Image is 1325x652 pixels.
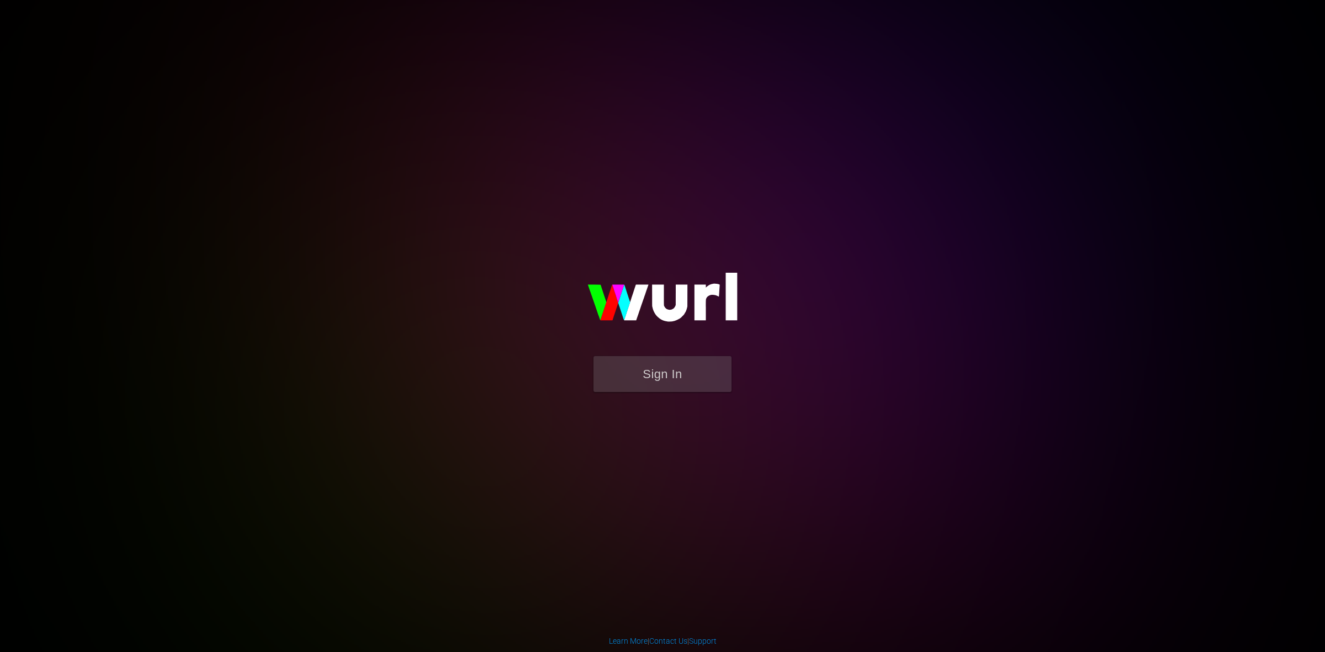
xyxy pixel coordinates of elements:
[609,635,717,646] div: | |
[593,356,732,392] button: Sign In
[552,249,773,356] img: wurl-logo-on-black-223613ac3d8ba8fe6dc639794a292ebdb59501304c7dfd60c99c58986ef67473.svg
[689,637,717,645] a: Support
[609,637,648,645] a: Learn More
[649,637,687,645] a: Contact Us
